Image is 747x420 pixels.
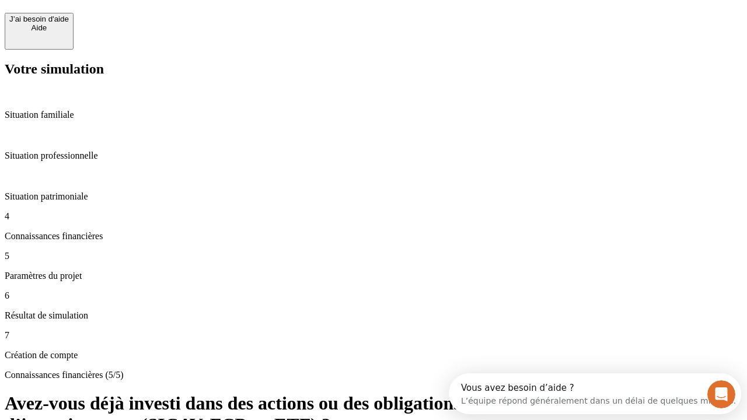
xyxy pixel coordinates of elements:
p: Résultat de simulation [5,310,742,321]
p: 4 [5,211,742,222]
p: Situation patrimoniale [5,191,742,202]
p: Situation professionnelle [5,150,742,161]
iframe: Intercom live chat [707,380,735,408]
h2: Votre simulation [5,61,742,77]
p: Situation familiale [5,110,742,120]
div: Ouvrir le Messenger Intercom [5,5,322,37]
div: Aide [9,23,69,32]
iframe: Intercom live chat discovery launcher [449,373,741,414]
div: Vous avez besoin d’aide ? [12,10,287,19]
div: L’équipe répond généralement dans un délai de quelques minutes. [12,19,287,32]
p: Création de compte [5,350,742,360]
p: Paramètres du projet [5,271,742,281]
p: 7 [5,330,742,341]
p: Connaissances financières (5/5) [5,370,742,380]
div: J’ai besoin d'aide [9,15,69,23]
p: 5 [5,251,742,261]
button: J’ai besoin d'aideAide [5,13,74,50]
p: Connaissances financières [5,231,742,242]
p: 6 [5,290,742,301]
